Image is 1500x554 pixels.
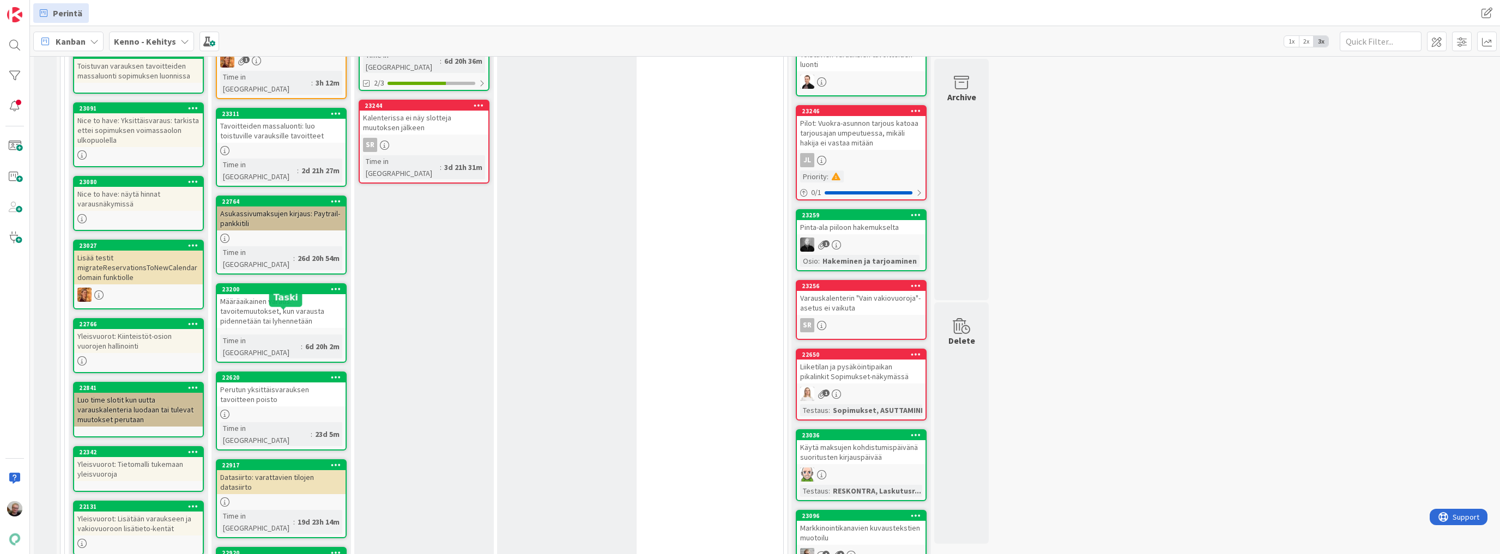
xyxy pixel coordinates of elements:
a: 22342Yleisvuorot: Tietomalli tukemaan yleisvuoroja [73,446,204,492]
span: Perintä [53,7,82,20]
div: 22841Luo time slotit kun uutta varauskalenteria luodaan tai tulevat muutokset perutaan [74,383,203,427]
span: Support [23,2,50,15]
div: 23244Kalenterissa ei näy slotteja muutoksen jälkeen [360,101,488,135]
a: 23246Pilot: Vuokra-asunnon tarjous katoaa tarjousajan umpeutuessa, mikäli hakija ei vastaa mitään... [796,105,927,200]
div: 23096 [797,511,926,521]
a: 23080Nice to have: näytä hinnat varausnäkymissä [73,176,204,231]
div: 23036 [797,430,926,440]
a: 23091Nice to have: Yksittäisvaraus: tarkista ettei sopimuksen voimassaolon ulkopuolella [73,102,204,167]
div: TL [74,288,203,302]
div: 22766 [74,319,203,329]
div: 23080 [79,178,203,186]
div: Nice to have: Yksittäisvaraus: tarkista ettei sopimuksen voimassaolon ulkopuolella [74,113,203,147]
span: : [293,516,295,528]
div: Käytä maksujen kohdistumispäivänä suoritusten kirjauspäivää [797,440,926,464]
div: 23246 [802,107,926,115]
div: Liiketilan ja pysäköintipaikan pikalinkit Sopimukset-näkymässä [797,360,926,383]
a: 22917Datasiirto: varattavien tilojen datasiirtoTime in [GEOGRAPHIC_DATA]:19d 23h 14m [216,459,347,538]
div: 22917Datasiirto: varattavien tilojen datasiirto [217,460,346,494]
div: Pilot: Vuokra-asunnon tarjous katoaa tarjousajan umpeutuessa, mikäli hakija ei vastaa mitään [797,116,926,150]
div: VP [797,75,926,89]
div: 23d 5m [312,428,342,440]
div: 22342Yleisvuorot: Tietomalli tukemaan yleisvuoroja [74,447,203,481]
div: 22917 [222,461,346,469]
div: 22650 [797,350,926,360]
div: 23244 [365,102,488,109]
div: 23027Lisää testit migrateReservationsToNewCalendar domain funktiolle [74,241,203,284]
div: 23311 [222,110,346,118]
span: : [297,165,299,176]
div: 23080 [74,177,203,187]
div: 22766Yleisvuorot: Kiinteistöt-osion vuorojen hallinointi [74,319,203,353]
div: Datasiirto: varattavien tilojen datasiirto [217,470,346,494]
div: Nice to have: näytä hinnat varausnäkymissä [74,187,203,211]
img: JH [7,501,22,516]
a: Perintä [33,3,89,23]
img: TL [77,288,92,302]
span: 0 / 1 [811,187,821,198]
div: 2d 21h 27m [299,165,342,176]
div: 23200Määräaikainen varaus: tavoitemuutokset, kun varausta pidennetään tai lyhennetään [217,284,346,328]
div: 23200 [222,285,346,293]
div: 23036Käytä maksujen kohdistumispäivänä suoritusten kirjauspäivää [797,430,926,464]
div: Lisää testit migrateReservationsToNewCalendar domain funktiolle [74,251,203,284]
b: Kenno - Kehitys [114,36,176,47]
span: : [828,404,830,416]
div: 22841 [74,383,203,393]
span: : [311,77,313,89]
a: 23244Kalenterissa ei näy slotteja muutoksen jälkeenSRTime in [GEOGRAPHIC_DATA]:3d 21h 31m [359,100,489,184]
div: 23091 [79,105,203,112]
div: 22131Yleisvuorot: Lisätään varaukseen ja vakiovuoroon lisätieto-kentät [74,502,203,535]
div: Tavoitteiden massaluonti: luo toistuville varauksille tavoitteet [217,119,346,143]
div: Delete [948,334,975,347]
span: 1 [243,56,250,63]
span: 1x [1284,36,1299,47]
div: 22342 [74,447,203,457]
div: TL [217,53,346,68]
div: AN [797,467,926,482]
span: : [301,340,303,352]
div: Time in [GEOGRAPHIC_DATA] [220,334,301,358]
div: Kalenterissa ei näy slotteja muutoksen jälkeen [360,111,488,135]
div: 22764 [222,198,346,205]
div: Archive [947,90,976,104]
a: 23027Lisää testit migrateReservationsToNewCalendar domain funktiolleTL [73,240,204,309]
div: 23200 [217,284,346,294]
div: 3h 12m [313,77,342,89]
div: Time in [GEOGRAPHIC_DATA] [220,159,297,182]
span: 3x [1314,36,1328,47]
div: Varauskalenterin "Vain vakiovuoroja"-asetus ei vaikuta [797,291,926,315]
div: 22620 [222,374,346,381]
div: Toistuvien varauksien tavoitteiden luonti [797,47,926,71]
div: 23091 [74,104,203,113]
span: : [440,161,441,173]
div: SR [797,318,926,332]
div: Yleisvuorot: Lisätään varaukseen ja vakiovuoroon lisätieto-kentät [74,512,203,535]
div: JL [800,153,814,167]
div: 22620 [217,373,346,382]
img: MV [800,238,814,252]
div: 23256 [802,282,926,290]
div: 23311 [217,109,346,119]
div: 22764Asukassivumaksujen kirjaus: Paytrail-pankkitili [217,197,346,230]
div: 22766 [79,320,203,328]
span: : [311,428,312,440]
span: : [818,255,820,267]
img: avatar [7,532,22,547]
span: 1 [822,389,830,397]
div: Pinta-ala piiloon hakemukselta [797,220,926,234]
div: 22764 [217,197,346,206]
div: Asukassivumaksujen kirjaus: Paytrail-pankkitili [217,206,346,230]
input: Quick Filter... [1340,32,1422,51]
div: JL [797,153,926,167]
div: 6d 20h 2m [303,340,342,352]
div: 23080Nice to have: näytä hinnat varausnäkymissä [74,177,203,211]
div: 22131 [74,502,203,512]
a: 23259Pinta-ala piiloon hakemukseltaMVOsio:Hakeminen ja tarjoaminen [796,209,927,271]
div: 23246 [797,106,926,116]
div: 23096 [802,512,926,520]
div: Hakeminen ja tarjoaminen [820,255,920,267]
div: 23256 [797,281,926,291]
div: 19d 23h 14m [295,516,342,528]
div: 6d 20h 36m [441,55,485,67]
